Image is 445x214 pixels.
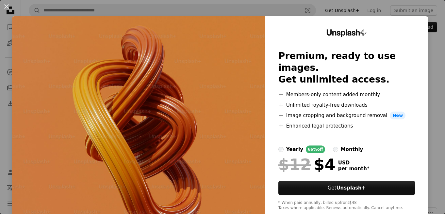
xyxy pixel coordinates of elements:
[336,185,366,191] strong: Unsplash+
[333,147,338,152] input: monthly
[338,160,370,166] span: USD
[278,101,415,109] li: Unlimited royalty-free downloads
[278,50,415,85] h2: Premium, ready to use images. Get unlimited access.
[278,200,415,211] div: * When paid annually, billed upfront $48 Taxes where applicable. Renews automatically. Cancel any...
[278,147,284,152] input: yearly66%off
[278,156,336,173] div: $4
[278,181,415,195] button: GetUnsplash+
[278,122,415,130] li: Enhanced legal protections
[341,145,363,153] div: monthly
[390,112,405,119] span: New
[278,156,311,173] span: $12
[278,91,415,99] li: Members-only content added monthly
[286,145,303,153] div: yearly
[338,166,370,172] span: per month *
[306,145,325,153] div: 66% off
[278,112,415,119] li: Image cropping and background removal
